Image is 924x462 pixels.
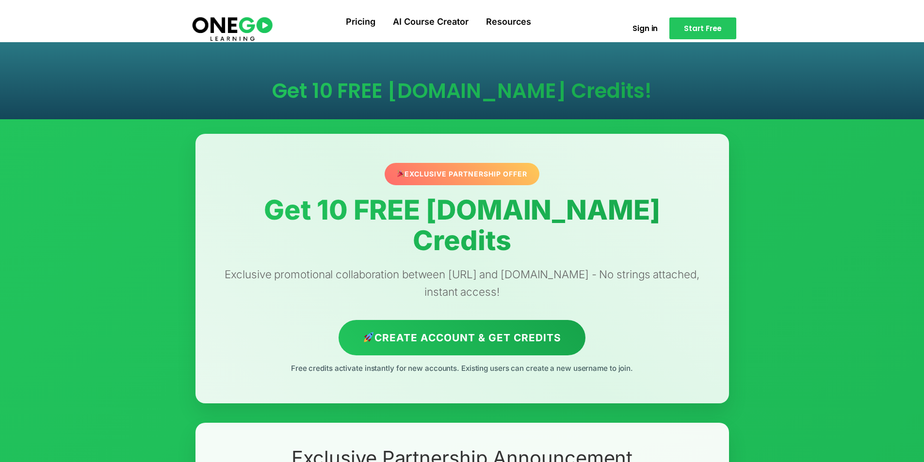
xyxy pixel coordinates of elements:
[477,10,540,35] a: Resources
[364,332,374,342] img: 🚀
[621,19,669,38] a: Sign in
[215,266,710,301] p: Exclusive promotional collaboration between [URL] and [DOMAIN_NAME] - No strings attached, instan...
[339,320,585,355] a: Create Account & Get Credits
[384,10,477,35] a: AI Course Creator
[215,363,710,374] p: Free credits activate instantly for new accounts. Existing users can create a new username to join.
[337,10,384,35] a: Pricing
[385,163,539,185] div: Exclusive Partnership Offer
[632,25,658,32] span: Sign in
[397,170,404,177] img: 🎉
[669,17,736,39] a: Start Free
[215,195,710,256] h1: Get 10 FREE [DOMAIN_NAME] Credits
[684,25,722,32] span: Start Free
[207,81,717,101] h1: Get 10 FREE [DOMAIN_NAME] Credits!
